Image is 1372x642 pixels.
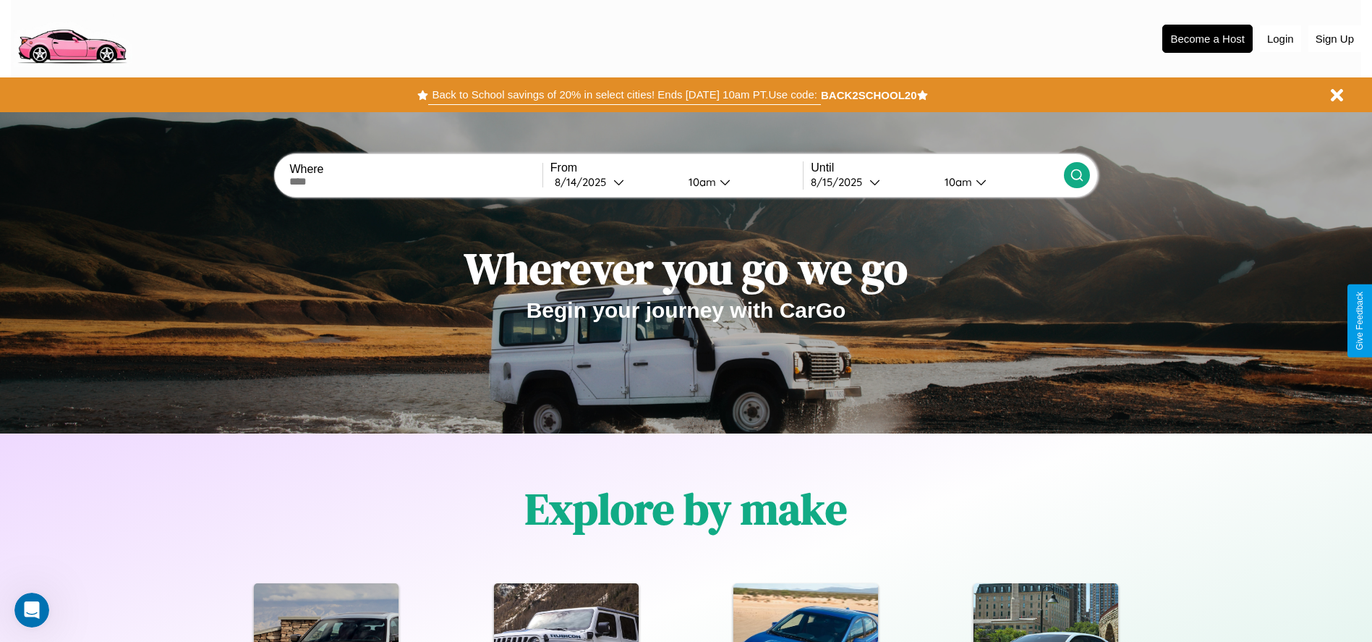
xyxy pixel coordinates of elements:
[289,163,542,176] label: Where
[677,174,804,190] button: 10am
[937,175,976,189] div: 10am
[1162,25,1253,53] button: Become a Host
[1308,25,1361,52] button: Sign Up
[555,175,613,189] div: 8 / 14 / 2025
[428,85,820,105] button: Back to School savings of 20% in select cities! Ends [DATE] 10am PT.Use code:
[1355,292,1365,350] div: Give Feedback
[933,174,1064,190] button: 10am
[681,175,720,189] div: 10am
[14,593,49,628] iframe: Intercom live chat
[821,89,917,101] b: BACK2SCHOOL20
[550,174,677,190] button: 8/14/2025
[525,479,847,538] h1: Explore by make
[11,7,132,67] img: logo
[1260,25,1301,52] button: Login
[811,161,1063,174] label: Until
[550,161,803,174] label: From
[811,175,869,189] div: 8 / 15 / 2025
